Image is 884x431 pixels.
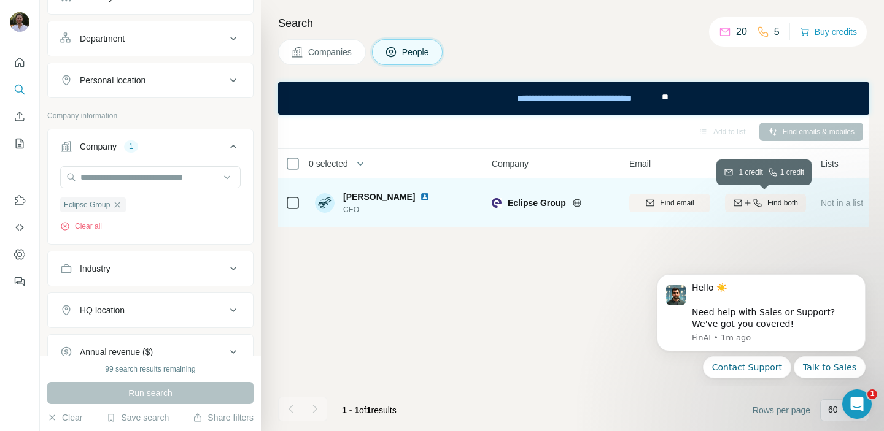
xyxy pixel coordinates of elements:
[638,263,884,386] iframe: Intercom notifications message
[10,12,29,32] img: Avatar
[342,405,359,415] span: 1 - 1
[10,78,29,101] button: Search
[48,337,253,367] button: Annual revenue ($)
[315,193,335,213] img: Avatar
[629,158,651,170] span: Email
[47,411,82,424] button: Clear
[48,254,253,283] button: Industry
[800,23,857,40] button: Buy credits
[105,364,195,375] div: 99 search results remaining
[725,194,806,212] button: Find both
[106,411,169,424] button: Save search
[48,296,253,325] button: HQ location
[492,198,502,208] img: Logo of Eclipse Group
[10,270,29,292] button: Feedback
[402,46,430,58] span: People
[10,243,29,265] button: Dashboard
[10,105,29,128] button: Enrich CSV
[48,66,253,95] button: Personal location
[80,140,117,153] div: Company
[80,304,125,316] div: HQ location
[124,141,138,152] div: 1
[60,221,102,232] button: Clear all
[842,389,872,419] iframe: Intercom live chat
[867,389,877,399] span: 1
[753,404,810,416] span: Rows per page
[278,15,869,32] h4: Search
[80,74,145,86] div: Personal location
[343,191,415,203] span: [PERSON_NAME]
[359,405,366,415] span: of
[64,199,110,210] span: Eclipse Group
[343,204,435,215] span: CEO
[725,158,750,170] span: Mobile
[80,346,153,358] div: Annual revenue ($)
[736,25,747,39] p: 20
[48,24,253,53] button: Department
[10,132,29,154] button: My lists
[342,405,397,415] span: results
[660,197,694,208] span: Find email
[420,192,430,202] img: LinkedIn logo
[193,411,254,424] button: Share filters
[10,216,29,238] button: Use Surfe API
[492,158,529,170] span: Company
[774,25,780,39] p: 5
[828,403,838,416] p: 60
[821,158,839,170] span: Lists
[629,194,710,212] button: Find email
[366,405,371,415] span: 1
[80,32,125,45] div: Department
[10,51,29,74] button: Quick start
[821,198,863,208] span: Not in a list
[309,158,348,170] span: 0 selected
[80,262,110,275] div: Industry
[767,197,798,208] span: Find both
[278,82,869,115] iframe: Banner
[508,197,566,209] span: Eclipse Group
[308,46,353,58] span: Companies
[10,189,29,212] button: Use Surfe on LinkedIn
[48,132,253,166] button: Company1
[47,110,254,121] p: Company information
